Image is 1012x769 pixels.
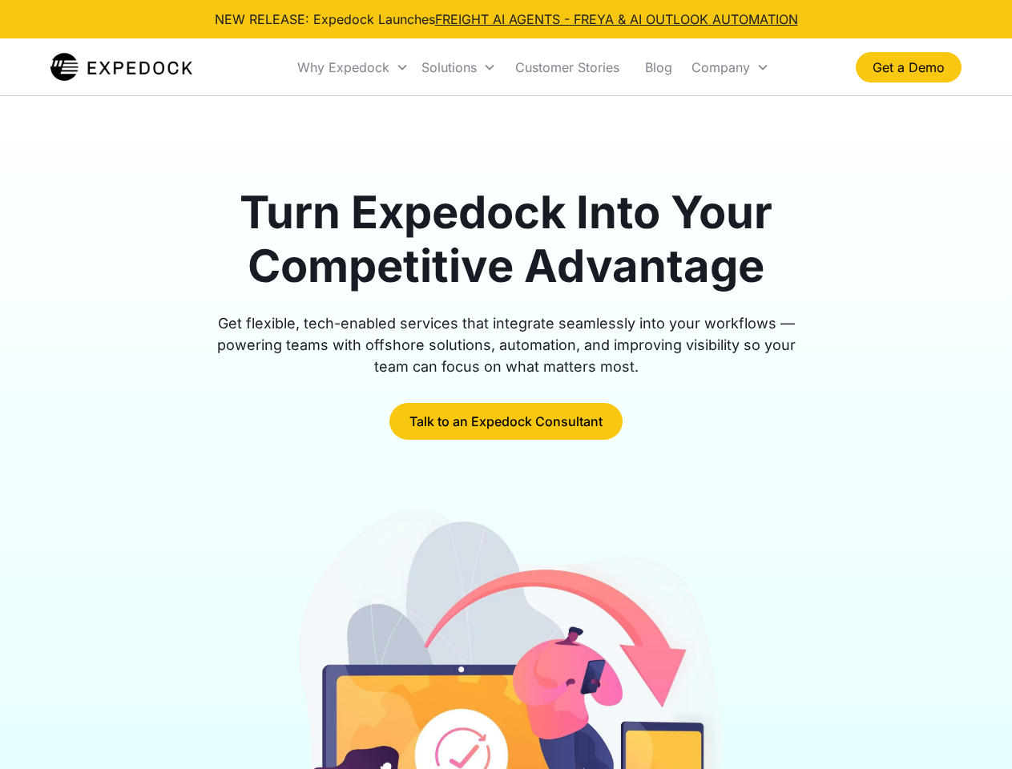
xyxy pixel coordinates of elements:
[421,59,477,75] div: Solutions
[685,40,776,95] div: Company
[435,11,798,27] a: FREIGHT AI AGENTS - FREYA & AI OUTLOOK AUTOMATION
[199,186,814,293] h1: Turn Expedock Into Your Competitive Advantage
[415,40,502,95] div: Solutions
[50,51,192,83] img: Expedock Logo
[215,10,798,29] div: NEW RELEASE: Expedock Launches
[199,312,814,377] div: Get flexible, tech-enabled services that integrate seamlessly into your workflows — powering team...
[856,52,962,83] a: Get a Demo
[291,40,415,95] div: Why Expedock
[50,51,192,83] a: home
[502,40,632,95] a: Customer Stories
[389,403,623,440] a: Talk to an Expedock Consultant
[297,59,389,75] div: Why Expedock
[691,59,750,75] div: Company
[632,40,685,95] a: Blog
